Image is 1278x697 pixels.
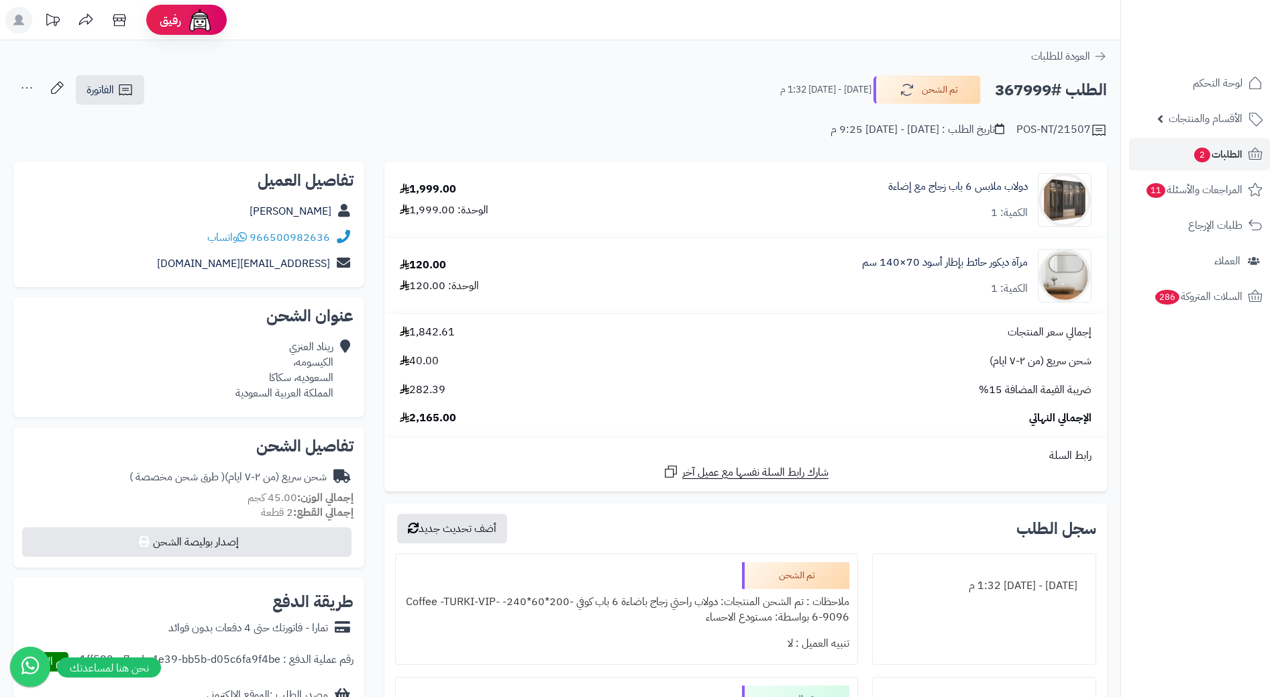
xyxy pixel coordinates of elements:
[1016,122,1107,138] div: POS-NT/21507
[400,258,446,273] div: 120.00
[1145,180,1242,199] span: المراجعات والأسئلة
[390,448,1102,464] div: رابط السلة
[76,75,144,105] a: الفاتورة
[1029,411,1091,426] span: الإجمالي النهائي
[990,354,1091,369] span: شحن سريع (من ٢-٧ ايام)
[400,182,456,197] div: 1,999.00
[250,203,331,219] a: [PERSON_NAME]
[272,594,354,610] h2: طريقة الدفع
[1031,48,1090,64] span: العودة للطلبات
[1129,280,1270,313] a: السلات المتروكة286
[261,504,354,521] small: 2 قطعة
[160,12,181,28] span: رفيق
[248,490,354,506] small: 45.00 كجم
[1039,249,1091,303] img: 1753786237-1-90x90.jpg
[168,621,328,636] div: تمارا - فاتورتك حتى 4 دفعات بدون فوائد
[881,573,1087,599] div: [DATE] - [DATE] 1:32 م
[888,179,1028,195] a: دولاب ملابس 6 باب زجاج مع إضاءة
[991,205,1028,221] div: الكمية: 1
[1193,145,1242,164] span: الطلبات
[873,76,981,104] button: تم الشحن
[207,229,247,246] a: واتساب
[297,490,354,506] strong: إجمالي الوزن:
[780,83,871,97] small: [DATE] - [DATE] 1:32 م
[682,465,829,480] span: شارك رابط السلة نفسها مع عميل آخر
[400,203,488,218] div: الوحدة: 1,999.00
[862,255,1028,270] a: مرآة ديكور حائط بإطار أسود 70×140 سم
[1188,216,1242,235] span: طلبات الإرجاع
[293,504,354,521] strong: إجمالي القطع:
[404,589,849,631] div: ملاحظات : تم الشحن المنتجات: دولاب راحتي زجاج باضاءة 6 باب كوفي -200*60*240- Coffee -TURKI-VIP-6-...
[250,229,330,246] a: 966500982636
[1129,67,1270,99] a: لوحة التحكم
[1129,245,1270,277] a: العملاء
[74,652,354,672] div: رقم عملية الدفع : e1ff592a-7acb-4e39-bb5b-d05c6fa9f4be
[991,281,1028,297] div: الكمية: 1
[187,7,213,34] img: ai-face.png
[1031,48,1107,64] a: العودة للطلبات
[1039,173,1091,227] img: 1742132665-110103010023.1-90x90.jpg
[1147,183,1165,198] span: 11
[397,514,507,543] button: أضف تحديث جديد
[1129,138,1270,170] a: الطلبات2
[1193,74,1242,93] span: لوحة التحكم
[404,631,849,657] div: تنبيه العميل : لا
[1169,109,1242,128] span: الأقسام والمنتجات
[87,82,114,98] span: الفاتورة
[400,354,439,369] span: 40.00
[1008,325,1091,340] span: إجمالي سعر المنتجات
[1016,521,1096,537] h3: سجل الطلب
[979,382,1091,398] span: ضريبة القيمة المضافة 15%
[1155,290,1179,305] span: 286
[129,470,327,485] div: شحن سريع (من ٢-٧ ايام)
[1214,252,1240,270] span: العملاء
[36,7,69,37] a: تحديثات المنصة
[1129,174,1270,206] a: المراجعات والأسئلة11
[235,339,333,400] div: ريناد العنزي الكيسومه، السعوديه، سكاكا المملكة العربية السعودية
[1194,148,1210,162] span: 2
[400,278,479,294] div: الوحدة: 120.00
[24,172,354,189] h2: تفاصيل العميل
[400,411,456,426] span: 2,165.00
[831,122,1004,138] div: تاريخ الطلب : [DATE] - [DATE] 9:25 م
[400,382,445,398] span: 282.39
[22,527,352,557] button: إصدار بوليصة الشحن
[663,464,829,480] a: شارك رابط السلة نفسها مع عميل آخر
[1129,209,1270,242] a: طلبات الإرجاع
[157,256,330,272] a: [EMAIL_ADDRESS][DOMAIN_NAME]
[1154,287,1242,306] span: السلات المتروكة
[400,325,455,340] span: 1,842.61
[24,308,354,324] h2: عنوان الشحن
[742,562,849,589] div: تم الشحن
[129,469,225,485] span: ( طرق شحن مخصصة )
[995,76,1107,104] h2: الطلب #367999
[24,438,354,454] h2: تفاصيل الشحن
